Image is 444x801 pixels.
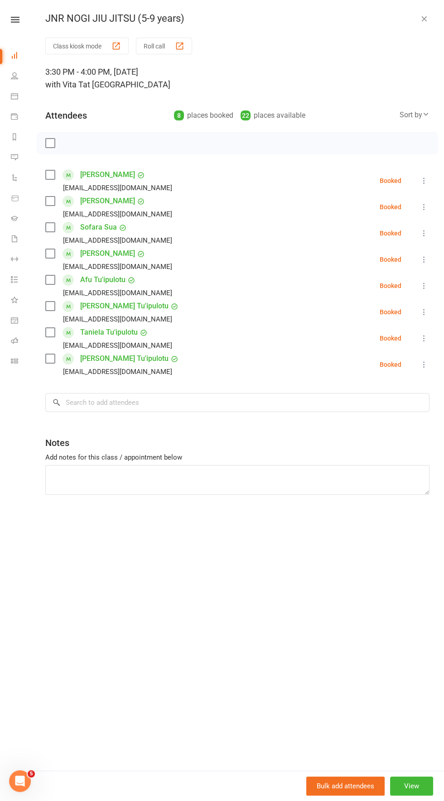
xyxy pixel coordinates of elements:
[63,313,172,325] div: [EMAIL_ADDRESS][DOMAIN_NAME]
[11,291,31,311] a: What's New
[45,66,430,91] div: 3:30 PM - 4:00 PM, [DATE]
[306,777,385,796] button: Bulk add attendees
[83,80,170,89] span: at [GEOGRAPHIC_DATA]
[380,335,401,341] div: Booked
[45,436,69,449] div: Notes
[80,299,169,313] a: [PERSON_NAME] Tu'ipulotu
[400,109,430,121] div: Sort by
[241,110,251,120] div: 22
[380,230,401,236] div: Booked
[380,309,401,315] div: Booked
[63,208,172,220] div: [EMAIL_ADDRESS][DOMAIN_NAME]
[380,177,401,184] div: Booked
[11,87,31,107] a: Calendar
[63,340,172,351] div: [EMAIL_ADDRESS][DOMAIN_NAME]
[80,351,169,366] a: [PERSON_NAME] Tu'ipulotu
[380,204,401,210] div: Booked
[174,109,233,122] div: places booked
[11,107,31,128] a: Payments
[241,109,305,122] div: places available
[80,194,135,208] a: [PERSON_NAME]
[45,452,430,463] div: Add notes for this class / appointment below
[63,261,172,273] div: [EMAIL_ADDRESS][DOMAIN_NAME]
[174,110,184,120] div: 8
[80,325,138,340] a: Taniela Tu'ipulotu
[9,770,31,792] iframe: Intercom live chat
[80,220,117,235] a: Sofara Sua
[63,182,172,194] div: [EMAIL_ADDRESS][DOMAIN_NAME]
[380,256,401,263] div: Booked
[28,770,35,777] span: 5
[63,287,172,299] div: [EMAIL_ADDRESS][DOMAIN_NAME]
[63,366,172,378] div: [EMAIL_ADDRESS][DOMAIN_NAME]
[45,393,430,412] input: Search to add attendees
[11,67,31,87] a: People
[11,352,31,372] a: Class kiosk mode
[11,189,31,209] a: Product Sales
[11,311,31,331] a: General attendance kiosk mode
[11,331,31,352] a: Roll call kiosk mode
[63,235,172,246] div: [EMAIL_ADDRESS][DOMAIN_NAME]
[380,361,401,368] div: Booked
[80,246,135,261] a: [PERSON_NAME]
[45,109,87,122] div: Attendees
[11,46,31,67] a: Dashboard
[31,13,444,24] div: JNR NOGI JIU JITSU (5-9 years)
[380,283,401,289] div: Booked
[390,777,433,796] button: View
[11,128,31,148] a: Reports
[80,273,125,287] a: Afu Tu'ipulotu
[45,80,83,89] span: with Vita T
[45,38,129,54] button: Class kiosk mode
[136,38,192,54] button: Roll call
[80,168,135,182] a: [PERSON_NAME]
